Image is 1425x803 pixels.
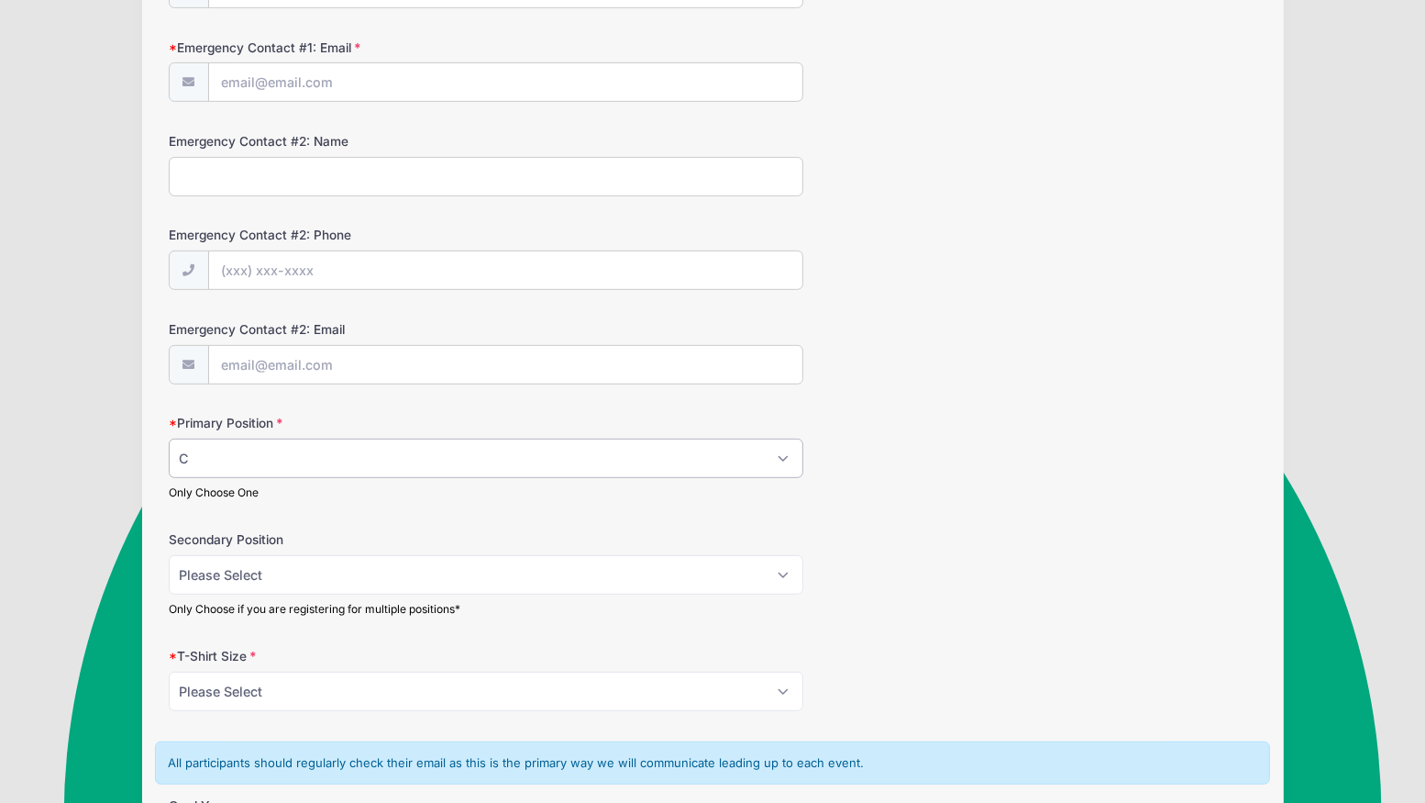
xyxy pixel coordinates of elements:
label: Primary Position [169,414,532,432]
label: T-Shirt Size [169,647,532,665]
div: All participants should regularly check their email as this is the primary way we will communicat... [155,742,1271,786]
label: Emergency Contact #2: Phone [169,226,532,244]
input: email@email.com [208,345,803,385]
input: email@email.com [208,62,803,102]
label: Secondary Position [169,530,532,549]
label: Emergency Contact #2: Email [169,320,532,339]
div: Only Choose if you are registering for multiple positions* [169,601,803,618]
input: (xxx) xxx-xxxx [208,251,803,290]
div: Only Choose One [169,485,803,501]
label: Emergency Contact #1: Email [169,39,532,57]
label: Emergency Contact #2: Name [169,132,532,151]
